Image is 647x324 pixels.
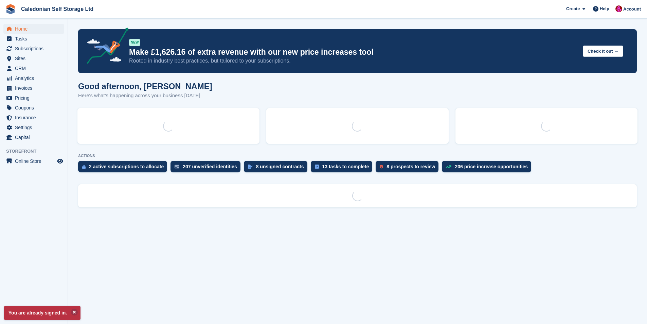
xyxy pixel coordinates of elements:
[78,92,212,100] p: Here's what's happening across your business [DATE]
[615,5,622,12] img: Donald Mathieson
[4,306,80,320] p: You are already signed in.
[15,83,56,93] span: Invoices
[3,44,64,53] a: menu
[446,165,451,168] img: price_increase_opportunities-93ffe204e8149a01c8c9dc8f82e8f89637d9d84a8eef4429ea346261dce0b2c0.svg
[15,133,56,142] span: Capital
[3,54,64,63] a: menu
[3,113,64,122] a: menu
[3,123,64,132] a: menu
[15,73,56,83] span: Analytics
[15,34,56,44] span: Tasks
[15,113,56,122] span: Insurance
[15,103,56,113] span: Coupons
[3,64,64,73] a: menu
[15,93,56,103] span: Pricing
[56,157,64,165] a: Preview store
[3,34,64,44] a: menu
[315,165,319,169] img: task-75834270c22a3079a89374b754ae025e5fb1db73e45f91037f5363f120a921f8.svg
[248,165,253,169] img: contract_signature_icon-13c848040528278c33f63329250d36e43548de30e8caae1d1a13099fd9432cc5.svg
[380,165,383,169] img: prospect-51fa495bee0391a8d652442698ab0144808aea92771e9ea1ae160a38d050c398.svg
[583,46,623,57] button: Check it out →
[3,156,64,166] a: menu
[81,28,129,66] img: price-adjustments-announcement-icon-8257ccfd72463d97f412b2fc003d46551f7dbcb40ab6d574587a9cd5c0d94...
[311,161,376,176] a: 13 tasks to complete
[387,164,435,169] div: 8 prospects to review
[442,161,535,176] a: 206 price increase opportunities
[3,133,64,142] a: menu
[244,161,311,176] a: 8 unsigned contracts
[15,44,56,53] span: Subscriptions
[78,82,212,91] h1: Good afternoon, [PERSON_NAME]
[175,165,179,169] img: verify_identity-adf6edd0f0f0b5bbfe63781bf79b02c33cf7c696d77639b501bdc392416b5a36.svg
[322,164,369,169] div: 13 tasks to complete
[170,161,244,176] a: 207 unverified identities
[89,164,164,169] div: 2 active subscriptions to allocate
[623,6,641,13] span: Account
[78,154,637,158] p: ACTIONS
[600,5,609,12] span: Help
[3,24,64,34] a: menu
[5,4,16,14] img: stora-icon-8386f47178a22dfd0bd8f6a31ec36ba5ce8667c1dd55bd0f319d3a0aa187defe.svg
[15,64,56,73] span: CRM
[3,93,64,103] a: menu
[566,5,580,12] span: Create
[18,3,96,15] a: Caledonian Self Storage Ltd
[129,47,577,57] p: Make £1,626.16 of extra revenue with our new price increases tool
[3,103,64,113] a: menu
[183,164,237,169] div: 207 unverified identities
[15,54,56,63] span: Sites
[376,161,442,176] a: 8 prospects to review
[15,123,56,132] span: Settings
[3,83,64,93] a: menu
[129,39,140,46] div: NEW
[15,24,56,34] span: Home
[455,164,528,169] div: 206 price increase opportunities
[3,73,64,83] a: menu
[15,156,56,166] span: Online Store
[78,161,170,176] a: 2 active subscriptions to allocate
[82,165,86,169] img: active_subscription_to_allocate_icon-d502201f5373d7db506a760aba3b589e785aa758c864c3986d89f69b8ff3...
[6,148,68,155] span: Storefront
[256,164,304,169] div: 8 unsigned contracts
[129,57,577,65] p: Rooted in industry best practices, but tailored to your subscriptions.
